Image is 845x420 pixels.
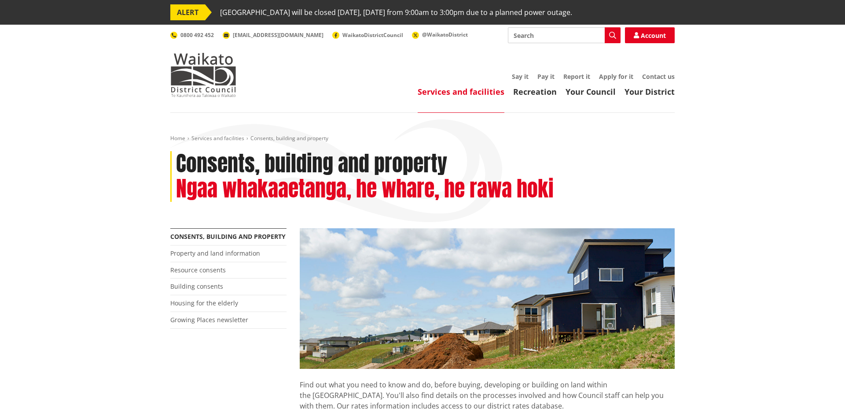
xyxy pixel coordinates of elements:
a: Home [170,134,185,142]
a: Property and land information [170,249,260,257]
a: Apply for it [599,72,633,81]
a: Housing for the elderly [170,299,238,307]
a: 0800 492 452 [170,31,214,39]
h2: Ngaa whakaaetanga, he whare, he rawa hoki [176,176,554,202]
img: Land-and-property-landscape [300,228,675,369]
span: [GEOGRAPHIC_DATA] will be closed [DATE], [DATE] from 9:00am to 3:00pm due to a planned power outage. [220,4,572,20]
a: Your Council [566,86,616,97]
a: Report it [563,72,590,81]
img: Waikato District Council - Te Kaunihera aa Takiwaa o Waikato [170,53,236,97]
a: [EMAIL_ADDRESS][DOMAIN_NAME] [223,31,323,39]
a: Services and facilities [191,134,244,142]
a: Your District [625,86,675,97]
a: Contact us [642,72,675,81]
a: Say it [512,72,529,81]
a: Services and facilities [418,86,504,97]
a: Consents, building and property [170,232,286,241]
span: WaikatoDistrictCouncil [342,31,403,39]
nav: breadcrumb [170,135,675,142]
a: Building consents [170,282,223,290]
span: 0800 492 452 [180,31,214,39]
span: [EMAIL_ADDRESS][DOMAIN_NAME] [233,31,323,39]
input: Search input [508,27,621,43]
a: Recreation [513,86,557,97]
h1: Consents, building and property [176,151,447,177]
span: ALERT [170,4,205,20]
span: @WaikatoDistrict [422,31,468,38]
a: @WaikatoDistrict [412,31,468,38]
span: Consents, building and property [250,134,328,142]
a: Resource consents [170,266,226,274]
a: Growing Places newsletter [170,316,248,324]
a: Account [625,27,675,43]
a: Pay it [537,72,555,81]
a: WaikatoDistrictCouncil [332,31,403,39]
